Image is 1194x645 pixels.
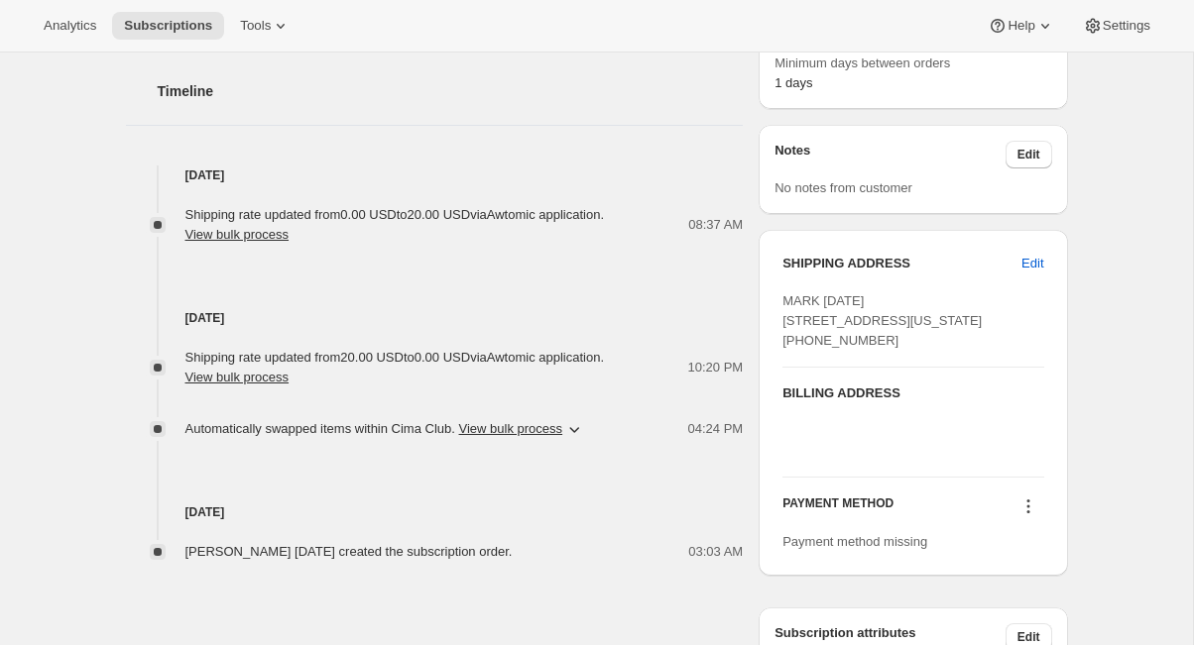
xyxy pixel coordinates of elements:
[1103,18,1150,34] span: Settings
[112,12,224,40] button: Subscriptions
[775,141,1006,168] h3: Notes
[688,358,744,377] span: 10:20 PM
[688,542,743,562] span: 03:03 AM
[185,227,290,242] button: View bulk process
[240,18,271,34] span: Tools
[1071,12,1162,40] button: Settings
[782,383,1043,403] h3: BILLING ADDRESS
[1008,18,1034,34] span: Help
[32,12,108,40] button: Analytics
[1017,147,1040,162] span: Edit
[688,215,743,235] span: 08:37 AM
[1006,141,1052,168] button: Edit
[185,370,290,384] button: View bulk process
[126,165,744,185] h4: [DATE]
[126,502,744,522] h4: [DATE]
[775,54,1051,73] span: Minimum days between orders
[775,180,912,195] span: No notes from customer
[174,413,597,445] button: Automatically swapped items within Cima Club. View bulk process
[688,419,744,439] span: 04:24 PM
[782,534,927,549] span: Payment method missing
[185,419,563,439] span: Automatically swapped items within Cima Club .
[1010,248,1055,279] button: Edit
[782,495,894,522] h3: PAYMENT METHOD
[44,18,96,34] span: Analytics
[126,308,744,328] h4: [DATE]
[158,81,744,101] h2: Timeline
[782,293,982,348] span: MARK [DATE] [STREET_ADDRESS][US_STATE] [PHONE_NUMBER]
[185,544,513,559] span: [PERSON_NAME] [DATE] created the subscription order.
[782,254,1021,273] h3: SHIPPING ADDRESS
[775,75,812,90] span: 1 days
[124,18,212,34] span: Subscriptions
[228,12,302,40] button: Tools
[185,207,605,242] span: Shipping rate updated from 0.00 USD to 20.00 USD via Awtomic application .
[1017,629,1040,645] span: Edit
[976,12,1066,40] button: Help
[185,350,605,384] span: Shipping rate updated from 20.00 USD to 0.00 USD via Awtomic application .
[459,421,563,436] button: View bulk process
[1021,254,1043,273] span: Edit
